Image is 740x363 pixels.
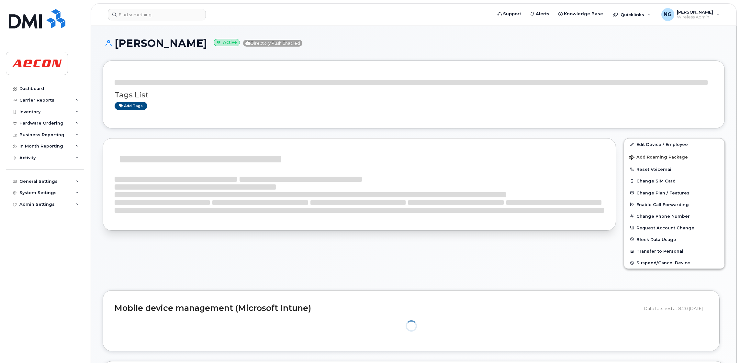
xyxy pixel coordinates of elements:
button: Enable Call Forwarding [624,199,724,210]
button: Block Data Usage [624,234,724,245]
span: Suspend/Cancel Device [636,260,690,265]
button: Change Phone Number [624,210,724,222]
a: Add tags [115,102,147,110]
span: Directory Push Enabled [243,40,302,47]
button: Change SIM Card [624,175,724,187]
h2: Mobile device management (Microsoft Intune) [115,304,639,313]
span: Change Plan / Features [636,190,690,195]
h3: Tags List [115,91,713,99]
h1: [PERSON_NAME] [103,38,725,49]
button: Suspend/Cancel Device [624,257,724,269]
span: Add Roaming Package [629,155,688,161]
button: Request Account Change [624,222,724,234]
button: Transfer to Personal [624,245,724,257]
button: Change Plan / Features [624,187,724,199]
span: Enable Call Forwarding [636,202,689,207]
small: Active [214,39,240,46]
button: Reset Voicemail [624,163,724,175]
div: Data fetched at 8:20 [DATE] [644,302,708,314]
a: Edit Device / Employee [624,138,724,150]
button: Add Roaming Package [624,150,724,163]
